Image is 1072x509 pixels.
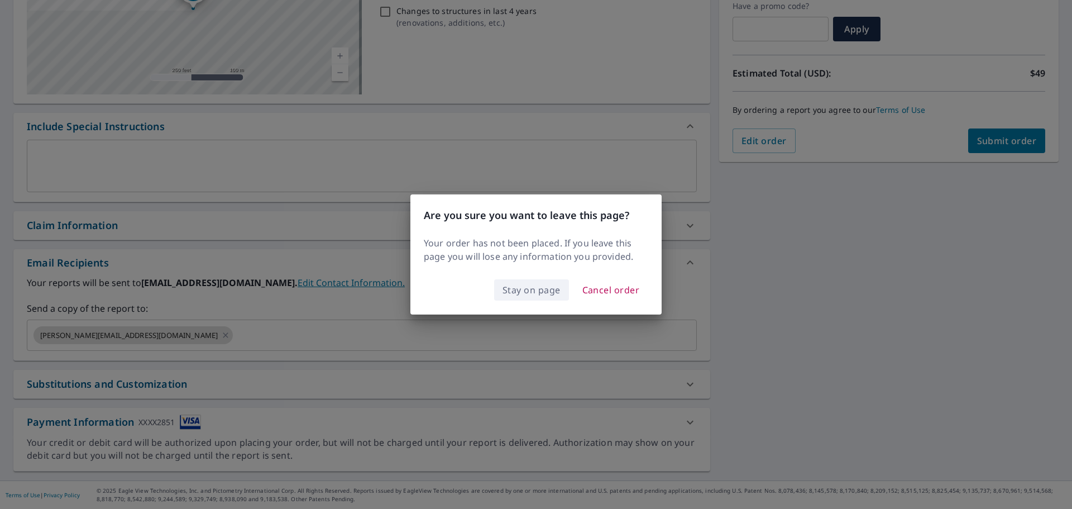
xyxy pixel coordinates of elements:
[573,279,649,301] button: Cancel order
[424,208,648,223] h3: Are you sure you want to leave this page?
[502,282,561,298] span: Stay on page
[582,282,640,298] span: Cancel order
[494,279,569,301] button: Stay on page
[424,236,648,263] p: Your order has not been placed. If you leave this page you will lose any information you provided.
